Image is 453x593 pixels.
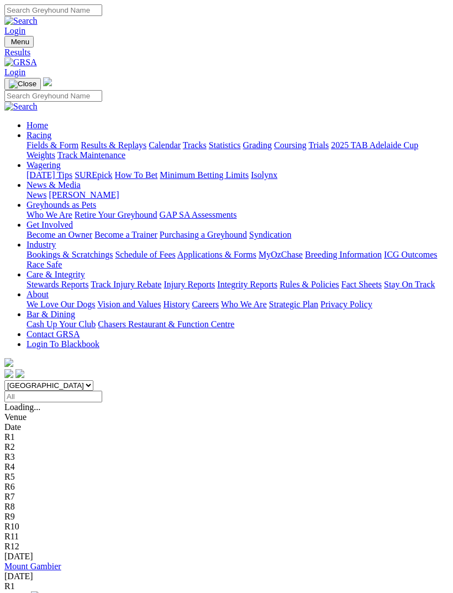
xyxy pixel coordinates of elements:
span: Loading... [4,402,40,412]
a: Rules & Policies [280,280,339,289]
a: 2025 TAB Adelaide Cup [331,140,418,150]
a: Greyhounds as Pets [27,200,96,209]
div: R9 [4,512,449,522]
div: Wagering [27,170,449,180]
a: Schedule of Fees [115,250,175,259]
div: R8 [4,502,449,512]
div: Racing [27,140,449,160]
a: Privacy Policy [320,300,372,309]
a: Become a Trainer [94,230,157,239]
div: R6 [4,482,449,492]
a: Purchasing a Greyhound [160,230,247,239]
div: R3 [4,452,449,462]
a: Stay On Track [384,280,435,289]
a: [DATE] Tips [27,170,72,180]
a: Home [27,120,48,130]
a: Track Maintenance [57,150,125,160]
div: Get Involved [27,230,449,240]
span: Menu [11,38,29,46]
a: We Love Our Dogs [27,300,95,309]
div: R5 [4,472,449,482]
a: MyOzChase [259,250,303,259]
a: Become an Owner [27,230,92,239]
a: Tracks [183,140,207,150]
a: Results & Replays [81,140,146,150]
img: logo-grsa-white.png [4,358,13,367]
a: Strategic Plan [269,300,318,309]
a: Stewards Reports [27,280,88,289]
a: Wagering [27,160,61,170]
a: Results [4,48,449,57]
img: logo-grsa-white.png [43,77,52,86]
a: Chasers Restaurant & Function Centre [98,319,234,329]
div: R2 [4,442,449,452]
a: Fact Sheets [341,280,382,289]
a: Retire Your Greyhound [75,210,157,219]
a: Integrity Reports [217,280,277,289]
a: Coursing [274,140,307,150]
img: Close [9,80,36,88]
button: Toggle navigation [4,36,34,48]
a: News [27,190,46,200]
a: News & Media [27,180,81,190]
div: Venue [4,412,449,422]
a: Fields & Form [27,140,78,150]
a: SUREpick [75,170,112,180]
div: R11 [4,532,449,542]
img: Search [4,16,38,26]
img: Search [4,102,38,112]
a: ICG Outcomes [384,250,437,259]
a: Bookings & Scratchings [27,250,113,259]
a: Careers [192,300,219,309]
a: Race Safe [27,260,62,269]
div: R4 [4,462,449,472]
button: Toggle navigation [4,78,41,90]
div: Care & Integrity [27,280,449,290]
a: History [163,300,189,309]
input: Select date [4,391,102,402]
a: Injury Reports [164,280,215,289]
a: Calendar [149,140,181,150]
input: Search [4,90,102,102]
a: Who We Are [221,300,267,309]
a: Track Injury Rebate [91,280,161,289]
a: GAP SA Assessments [160,210,237,219]
div: R7 [4,492,449,502]
a: Racing [27,130,51,140]
a: Who We Are [27,210,72,219]
div: R12 [4,542,449,552]
div: R10 [4,522,449,532]
div: Industry [27,250,449,270]
a: Breeding Information [305,250,382,259]
a: Isolynx [251,170,277,180]
a: Get Involved [27,220,73,229]
div: About [27,300,449,309]
a: Syndication [249,230,291,239]
input: Search [4,4,102,16]
div: Greyhounds as Pets [27,210,449,220]
div: Bar & Dining [27,319,449,329]
a: Minimum Betting Limits [160,170,249,180]
a: Statistics [209,140,241,150]
a: How To Bet [115,170,158,180]
div: R1 [4,432,449,442]
a: Mount Gambier [4,561,61,571]
a: Weights [27,150,55,160]
a: Applications & Forms [177,250,256,259]
a: Contact GRSA [27,329,80,339]
a: Cash Up Your Club [27,319,96,329]
a: Grading [243,140,272,150]
a: Login To Blackbook [27,339,99,349]
div: R1 [4,581,449,591]
div: Date [4,422,449,432]
a: Login [4,67,25,77]
div: [DATE] [4,571,449,581]
img: GRSA [4,57,37,67]
a: Industry [27,240,56,249]
a: Care & Integrity [27,270,85,279]
div: [DATE] [4,552,449,561]
a: [PERSON_NAME] [49,190,119,200]
a: Vision and Values [97,300,161,309]
a: Trials [308,140,329,150]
